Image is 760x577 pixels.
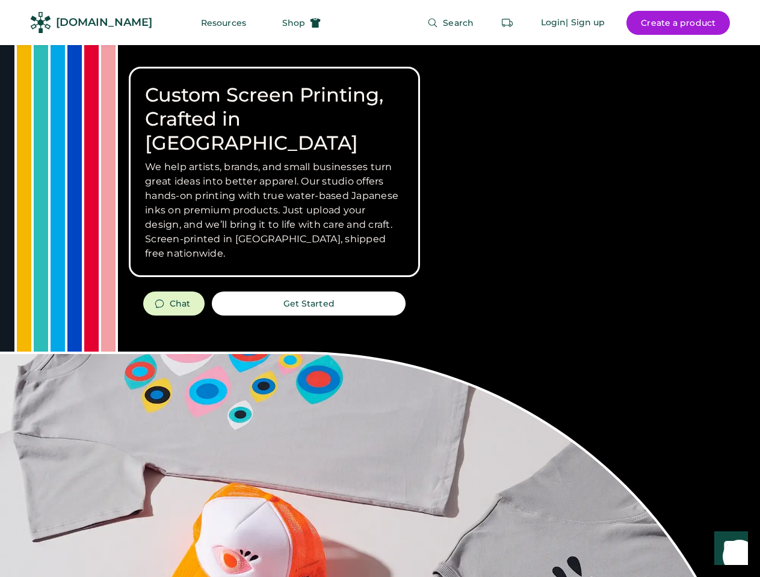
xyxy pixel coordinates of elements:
button: Retrieve an order [495,11,519,35]
span: Shop [282,19,305,27]
div: [DOMAIN_NAME] [56,15,152,30]
h3: We help artists, brands, and small businesses turn great ideas into better apparel. Our studio of... [145,160,404,261]
button: Get Started [212,292,406,316]
div: | Sign up [566,17,605,29]
img: Rendered Logo - Screens [30,12,51,33]
iframe: Front Chat [703,523,755,575]
button: Create a product [626,11,730,35]
button: Chat [143,292,205,316]
span: Search [443,19,474,27]
div: Login [541,17,566,29]
button: Shop [268,11,335,35]
button: Resources [187,11,261,35]
h1: Custom Screen Printing, Crafted in [GEOGRAPHIC_DATA] [145,83,404,155]
button: Search [413,11,488,35]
